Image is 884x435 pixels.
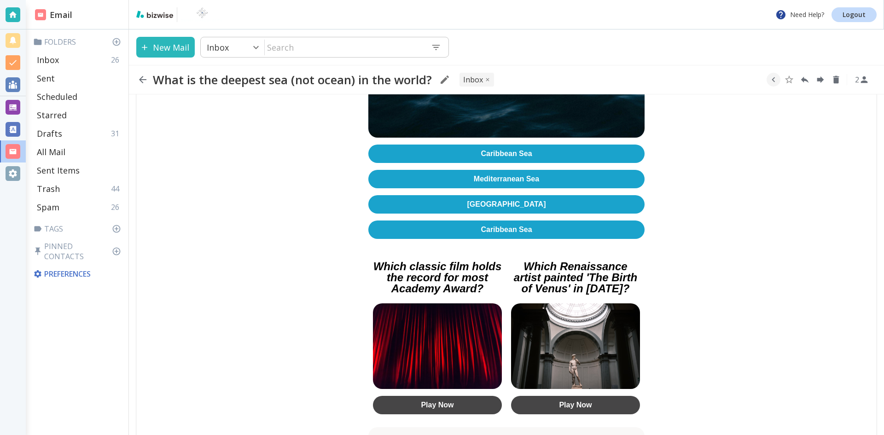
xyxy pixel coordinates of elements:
div: Sent Items [33,161,125,180]
button: New Mail [136,37,195,58]
p: 31 [111,128,123,139]
h2: What is the deepest sea (not ocean) in the world? [153,72,432,87]
p: Sent Items [37,165,80,176]
div: Preferences [31,265,125,283]
p: Inbox [37,54,59,65]
p: INBOX [463,75,483,85]
p: Sent [37,73,55,84]
div: Spam26 [33,198,125,216]
div: Inbox26 [33,51,125,69]
p: Folders [33,37,125,47]
p: Preferences [33,269,123,279]
img: bizwise [136,11,173,18]
div: Sent [33,69,125,87]
button: Delete [829,73,843,87]
img: BioTech International [181,7,223,22]
img: DashboardSidebarEmail.svg [35,9,46,20]
p: Inbox [207,42,229,53]
p: Need Help? [775,9,824,20]
p: Starred [37,110,67,121]
div: All Mail [33,143,125,161]
p: 2 [855,75,859,85]
p: 26 [111,55,123,65]
p: Drafts [37,128,62,139]
button: Forward [814,73,827,87]
div: Trash44 [33,180,125,198]
a: Logout [832,7,877,22]
p: All Mail [37,146,65,157]
div: Starred [33,106,125,124]
p: Pinned Contacts [33,241,125,261]
button: Reply [798,73,812,87]
p: 26 [111,202,123,212]
input: Search [265,38,424,57]
div: Drafts31 [33,124,125,143]
p: Spam [37,202,59,213]
p: Trash [37,183,60,194]
p: 44 [111,184,123,194]
p: Logout [843,12,866,18]
h2: Email [35,9,72,21]
button: See Participants [851,69,873,91]
p: Scheduled [37,91,77,102]
div: Scheduled [33,87,125,106]
p: Tags [33,224,125,234]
